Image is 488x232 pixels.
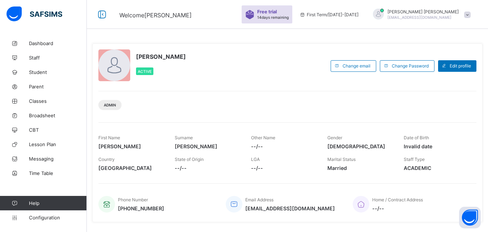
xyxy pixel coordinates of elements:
span: [EMAIL_ADDRESS][DOMAIN_NAME] [245,205,335,211]
span: session/term information [300,12,358,17]
span: Welcome [PERSON_NAME] [119,12,192,19]
button: Open asap [459,207,481,228]
span: [PERSON_NAME] [PERSON_NAME] [387,9,459,14]
span: Active [138,69,152,74]
span: Home / Contract Address [372,197,423,202]
span: CBT [29,127,87,133]
span: Surname [175,135,193,140]
span: Help [29,200,86,206]
span: Parent [29,84,87,89]
span: Free trial [257,9,285,14]
span: Invalid date [404,143,469,149]
span: Date of Birth [404,135,429,140]
span: [PERSON_NAME] [175,143,240,149]
span: [PHONE_NUMBER] [118,205,164,211]
span: Other Name [251,135,275,140]
img: safsims [7,6,62,22]
span: --/-- [251,165,317,171]
div: DAVIDWILLIAMS [366,9,474,21]
span: Configuration [29,215,86,220]
span: [GEOGRAPHIC_DATA] [98,165,164,171]
span: --/-- [175,165,240,171]
span: [PERSON_NAME] [136,53,186,60]
span: Staff Type [404,157,425,162]
span: Email Address [245,197,273,202]
span: [PERSON_NAME] [98,143,164,149]
span: Student [29,69,87,75]
span: Country [98,157,115,162]
span: State of Origin [175,157,204,162]
span: First Name [98,135,120,140]
span: Gender [327,135,342,140]
span: LGA [251,157,260,162]
span: [EMAIL_ADDRESS][DOMAIN_NAME] [387,15,451,19]
span: Lesson Plan [29,141,87,147]
span: Admin [104,103,116,107]
img: sticker-purple.71386a28dfed39d6af7621340158ba97.svg [245,10,254,19]
span: Edit profile [450,63,471,69]
span: Change Password [392,63,429,69]
span: Change email [343,63,370,69]
span: Classes [29,98,87,104]
span: --/-- [372,205,423,211]
span: 14 days remaining [257,15,289,19]
span: Married [327,165,393,171]
span: Messaging [29,156,87,162]
span: Phone Number [118,197,148,202]
span: Broadsheet [29,113,87,118]
span: Dashboard [29,40,87,46]
span: Marital Status [327,157,356,162]
span: [DEMOGRAPHIC_DATA] [327,143,393,149]
span: Staff [29,55,87,61]
span: Time Table [29,170,87,176]
span: ACADEMIC [404,165,469,171]
span: --/-- [251,143,317,149]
